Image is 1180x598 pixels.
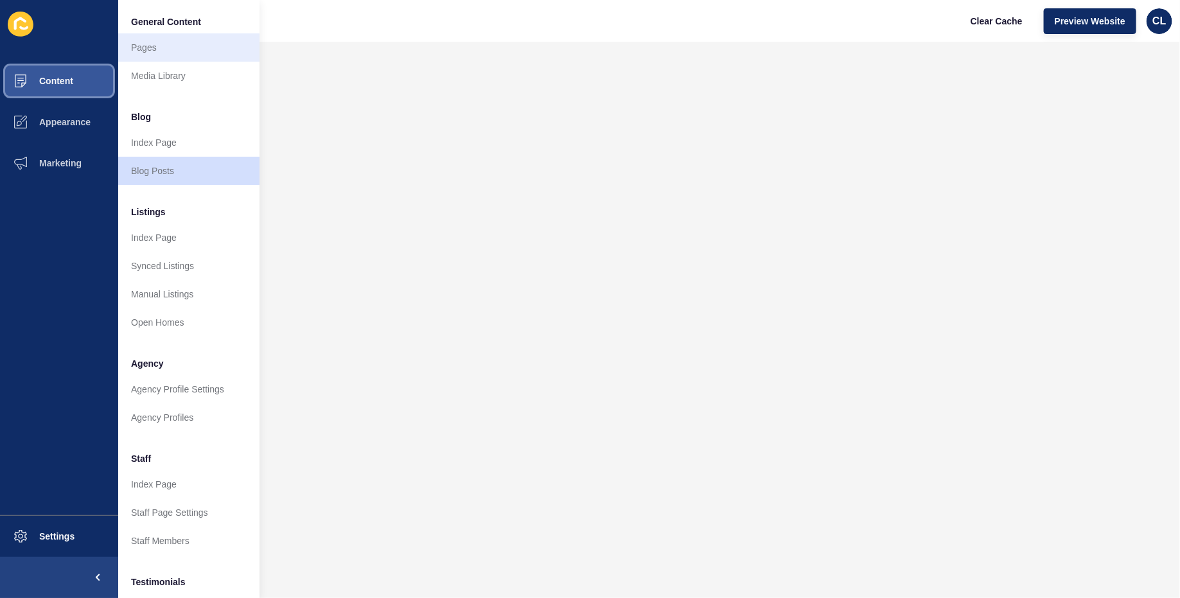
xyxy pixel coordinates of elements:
[971,15,1023,28] span: Clear Cache
[1044,8,1136,34] button: Preview Website
[131,15,201,28] span: General Content
[118,308,260,337] a: Open Homes
[1152,15,1166,28] span: CL
[131,576,186,588] span: Testimonials
[118,128,260,157] a: Index Page
[118,157,260,185] a: Blog Posts
[131,110,151,123] span: Blog
[131,452,151,465] span: Staff
[118,252,260,280] a: Synced Listings
[131,206,166,218] span: Listings
[118,403,260,432] a: Agency Profiles
[118,470,260,498] a: Index Page
[131,357,164,370] span: Agency
[118,527,260,555] a: Staff Members
[118,375,260,403] a: Agency Profile Settings
[118,33,260,62] a: Pages
[118,224,260,252] a: Index Page
[118,280,260,308] a: Manual Listings
[118,62,260,90] a: Media Library
[960,8,1034,34] button: Clear Cache
[1055,15,1125,28] span: Preview Website
[118,498,260,527] a: Staff Page Settings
